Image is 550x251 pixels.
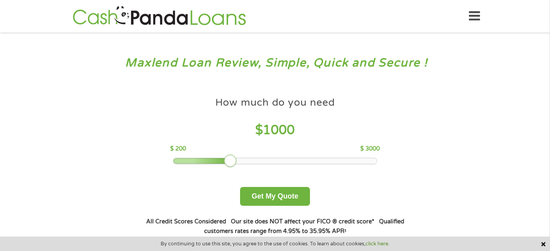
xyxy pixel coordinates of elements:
[170,145,186,153] p: $ 200
[263,122,295,138] span: 1000
[365,241,389,247] a: click here.
[215,96,335,109] h4: How much do you need
[23,56,527,70] h3: Maxlend Loan Review, Simple, Quick and Secure !
[146,218,226,225] strong: All Credit Scores Considered
[161,241,389,247] span: By continuing to use this site, you agree to the use of cookies. To learn about cookies,
[204,218,404,235] strong: Qualified customers rates range from 4.95% to 35.95% APR¹
[231,218,374,225] strong: Our site does NOT affect your FICO ® credit score*
[240,187,310,206] button: Get My Quote
[360,145,380,153] p: $ 3000
[170,122,380,139] h4: $
[70,5,248,28] img: GetLoanNow Logo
